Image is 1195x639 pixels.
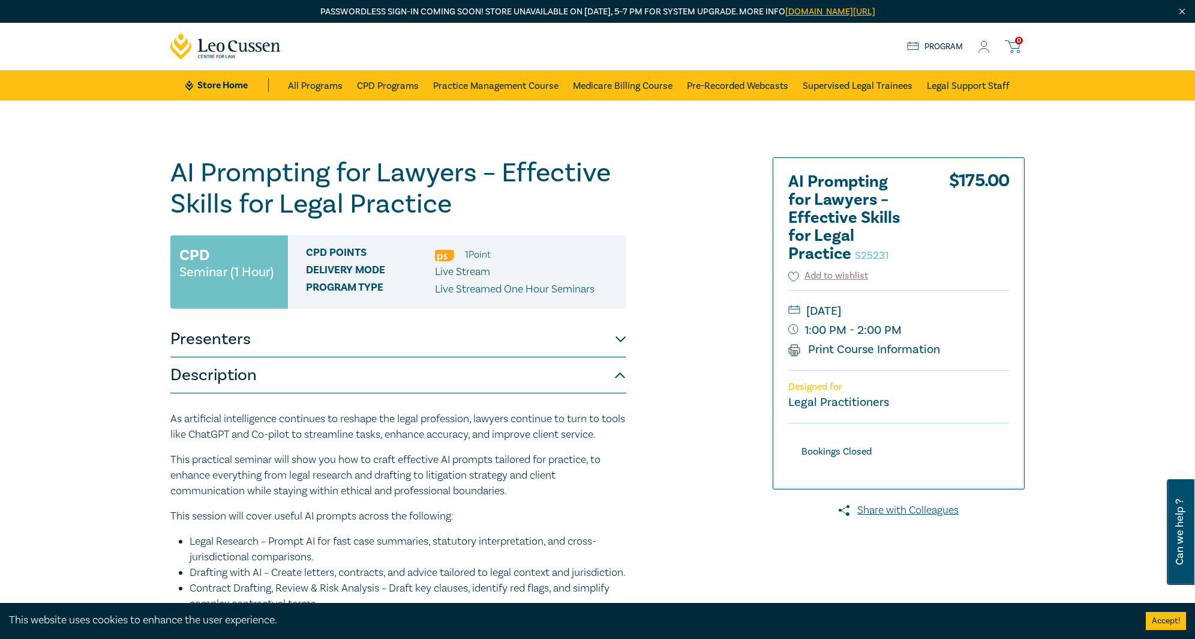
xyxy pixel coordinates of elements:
[435,282,595,297] p: Live Streamed One Hour Seminars
[435,250,454,261] img: Professional Skills
[788,381,1009,393] p: Designed for
[170,509,626,524] p: This session will cover useful AI prompts across the following:
[788,342,940,357] a: Print Course Information
[788,173,920,263] h2: AI Prompting for Lawyers – Effective Skills for Legal Practice
[185,79,269,92] a: Store Home
[170,411,626,443] p: As artificial intelligence continues to reshape the legal profession, lawyers continue to turn to...
[788,301,1009,321] small: [DATE]
[179,244,209,266] h3: CPD
[788,444,885,460] div: Bookings Closed
[179,266,274,278] small: Seminar (1 Hour)
[687,70,788,100] a: Pre-Recorded Webcasts
[306,282,435,297] span: Program type
[170,321,626,357] button: Presenters
[788,269,868,283] button: Add to wishlist
[788,395,889,410] small: Legal Practitioners
[1174,486,1185,578] span: Can we help ?
[357,70,419,100] a: CPD Programs
[306,264,435,280] span: Delivery Mode
[435,265,490,279] span: Live Stream
[1015,37,1023,44] span: 0
[1177,7,1187,17] img: Close
[170,357,626,393] button: Description
[788,321,1009,340] small: 1:00 PM - 2:00 PM
[907,40,963,53] a: Program
[433,70,559,100] a: Practice Management Course
[927,70,1010,100] a: Legal Support Staff
[306,247,435,262] span: CPD Points
[190,534,626,565] li: Legal Research – Prompt AI for fast case summaries, statutory interpretation, and cross-jurisdict...
[855,249,889,262] small: S25231
[949,173,1009,269] div: $ 175.00
[9,613,1128,628] div: This website uses cookies to enhance the user experience.
[785,6,875,17] a: [DOMAIN_NAME][URL]
[170,5,1025,19] p: Passwordless sign-in coming soon! Store unavailable on [DATE], 5–7 PM for system upgrade. More info
[190,565,626,581] li: Drafting with AI – Create letters, contracts, and advice tailored to legal context and jurisdiction.
[773,503,1025,518] a: Share with Colleagues
[1146,612,1186,630] button: Accept cookies
[465,247,491,262] li: 1 Point
[170,452,626,499] p: This practical seminar will show you how to craft effective AI prompts tailored for practice, to ...
[170,157,626,220] h1: AI Prompting for Lawyers – Effective Skills for Legal Practice
[190,581,626,612] li: Contract Drafting, Review & Risk Analysis – Draft key clauses, identify red flags, and simplify c...
[803,70,912,100] a: Supervised Legal Trainees
[573,70,672,100] a: Medicare Billing Course
[288,70,343,100] a: All Programs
